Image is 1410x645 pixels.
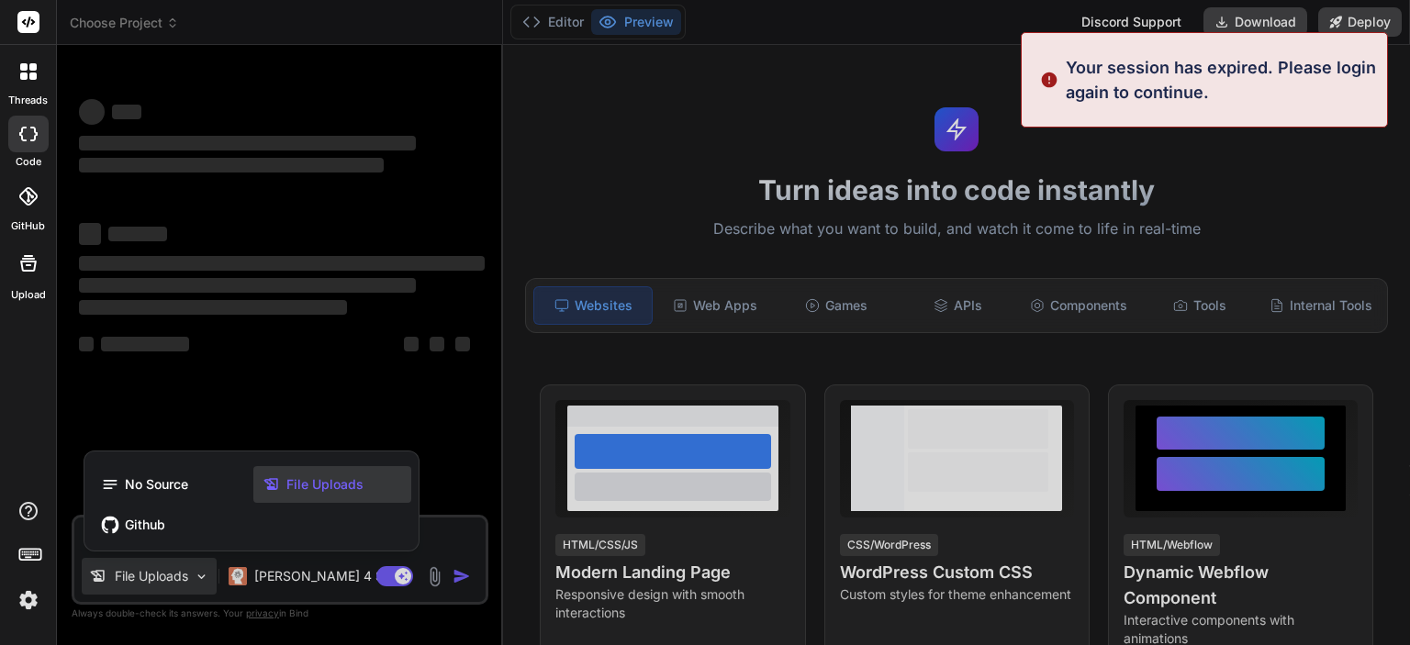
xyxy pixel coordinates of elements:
[13,584,44,616] img: settings
[11,287,46,303] label: Upload
[286,475,364,494] span: File Uploads
[11,218,45,234] label: GitHub
[125,475,188,494] span: No Source
[1040,55,1058,105] img: alert
[125,516,165,534] span: Github
[16,154,41,170] label: code
[1066,55,1376,105] p: Your session has expired. Please login again to continue.
[8,93,48,108] label: threads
